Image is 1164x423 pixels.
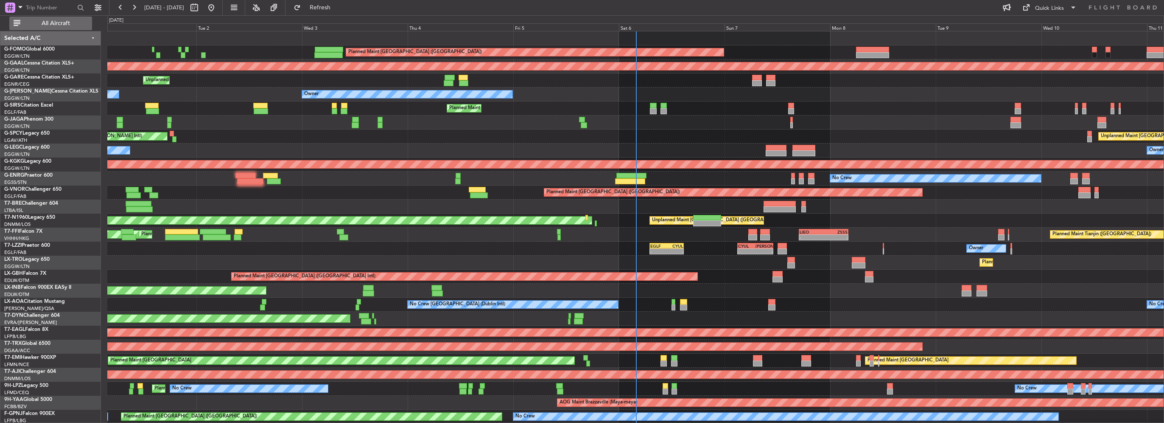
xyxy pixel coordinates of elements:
div: [DATE] [109,17,123,24]
span: G-ENRG [4,173,24,178]
div: - [738,249,755,254]
div: - [666,249,683,254]
a: G-GARECessna Citation XLS+ [4,75,74,80]
a: LTBA/ISL [4,207,23,214]
div: EGLF [650,243,666,248]
span: G-JAGA [4,117,24,122]
div: No Crew [1017,382,1037,395]
div: Fri 5 [513,23,619,31]
input: Trip Number [26,1,75,14]
a: G-KGKGLegacy 600 [4,159,51,164]
span: F-GPNJ [4,411,22,416]
a: DGAA/ACC [4,347,30,354]
div: CYUL [738,243,755,248]
span: G-SIRS [4,103,20,108]
div: Mon 1 [91,23,196,31]
a: LFPB/LBG [4,333,26,340]
a: G-LEGCLegacy 600 [4,145,50,150]
div: Owner [969,242,983,255]
div: Tue 9 [936,23,1041,31]
a: G-SPCYLegacy 650 [4,131,50,136]
span: Refresh [302,5,338,11]
button: All Aircraft [9,17,92,30]
span: T7-EMI [4,355,21,360]
span: 9H-YAA [4,397,23,402]
div: Thu 4 [408,23,513,31]
a: T7-FFIFalcon 7X [4,229,42,234]
span: G-FOMO [4,47,26,52]
a: EGGW/LTN [4,53,30,59]
span: G-LEGC [4,145,22,150]
div: - [755,249,773,254]
span: G-SPCY [4,131,22,136]
div: Planned Maint [GEOGRAPHIC_DATA] ([GEOGRAPHIC_DATA]) [449,102,583,115]
a: EGLF/FAB [4,109,26,116]
a: LFMD/CEQ [4,389,29,396]
div: Planned Maint [GEOGRAPHIC_DATA] ([GEOGRAPHIC_DATA] Intl) [234,270,375,283]
a: G-VNORChallenger 650 [4,187,62,192]
div: - [650,249,666,254]
div: No Crew [832,172,852,185]
a: [PERSON_NAME]/QSA [4,305,54,312]
div: CYUL [666,243,683,248]
div: Owner [1149,144,1164,157]
a: G-ENRGPraetor 600 [4,173,53,178]
div: Planned Maint [GEOGRAPHIC_DATA] [110,354,191,367]
a: G-SIRSCitation Excel [4,103,53,108]
a: T7-N1960Legacy 650 [4,215,55,220]
button: Refresh [290,1,341,14]
div: AOG Maint Brazzaville (Maya-maya) [560,396,637,409]
div: No Crew [172,382,192,395]
div: Sat 6 [619,23,725,31]
a: EGSS/STN [4,179,27,186]
span: [DATE] - [DATE] [144,4,184,11]
span: LX-GBH [4,271,23,276]
a: EGGW/LTN [4,165,30,172]
a: G-JAGAPhenom 300 [4,117,53,122]
div: - [800,235,823,240]
div: Planned Maint Nice ([GEOGRAPHIC_DATA]) [154,382,249,395]
a: LX-TROLegacy 650 [4,257,50,262]
div: Planned Maint [GEOGRAPHIC_DATA] [867,354,949,367]
a: EGLF/FAB [4,193,26,200]
span: T7-EAGL [4,327,25,332]
a: VHHH/HKG [4,235,29,242]
div: Planned Maint [GEOGRAPHIC_DATA] ([GEOGRAPHIC_DATA]) [348,46,482,59]
a: EDLW/DTM [4,277,29,284]
a: T7-DYNChallenger 604 [4,313,60,318]
div: No Crew [GEOGRAPHIC_DATA] (Dublin Intl) [410,298,505,311]
div: Wed 3 [302,23,408,31]
a: T7-AJIChallenger 604 [4,369,56,374]
span: LX-TRO [4,257,22,262]
a: LX-GBHFalcon 7X [4,271,46,276]
div: Planned Maint [GEOGRAPHIC_DATA] ([GEOGRAPHIC_DATA]) [546,186,680,199]
span: 9H-LPZ [4,383,21,388]
span: LX-AOA [4,299,24,304]
a: EGLF/FAB [4,249,26,256]
span: T7-N1960 [4,215,28,220]
div: - [824,235,848,240]
a: EGGW/LTN [4,151,30,158]
div: Planned Maint Dusseldorf [982,256,1038,269]
a: EGGW/LTN [4,67,30,73]
div: No Crew [515,410,535,423]
a: T7-LZZIPraetor 600 [4,243,50,248]
div: Mon 8 [830,23,936,31]
span: LX-INB [4,285,21,290]
a: T7-EAGLFalcon 8X [4,327,48,332]
div: Planned Maint [GEOGRAPHIC_DATA] ([GEOGRAPHIC_DATA]) [123,410,257,423]
span: T7-DYN [4,313,23,318]
div: ZSSS [824,229,848,234]
div: LIEO [800,229,823,234]
div: Planned Maint [GEOGRAPHIC_DATA] ([GEOGRAPHIC_DATA] Intl) [141,228,283,241]
a: G-GAALCessna Citation XLS+ [4,61,74,66]
div: Planned Maint Tianjin ([GEOGRAPHIC_DATA]) [1052,228,1151,241]
span: G-[PERSON_NAME] [4,89,51,94]
a: G-[PERSON_NAME]Cessna Citation XLS [4,89,98,94]
a: EGNR/CEG [4,81,30,87]
div: Unplanned Maint [GEOGRAPHIC_DATA] ([GEOGRAPHIC_DATA]) [652,214,792,227]
a: EDLW/DTM [4,291,29,298]
span: T7-TRX [4,341,22,346]
a: 9H-LPZLegacy 500 [4,383,48,388]
a: T7-EMIHawker 900XP [4,355,56,360]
